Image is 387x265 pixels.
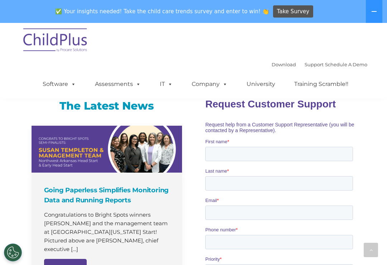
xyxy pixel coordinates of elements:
img: ChildPlus by Procare Solutions [20,23,91,59]
p: Congratulations to Bright Spots winners [PERSON_NAME] and the management team at [GEOGRAPHIC_DATA... [44,211,171,254]
font: | [272,62,367,67]
iframe: Chat Widget [266,188,387,265]
span: ✅ Your insights needed! Take the child care trends survey and enter to win! 👏 [53,5,272,19]
a: Training Scramble!! [287,77,355,91]
a: Download [272,62,296,67]
h3: The Latest News [32,99,182,113]
a: Support [305,62,324,67]
a: University [239,77,282,91]
a: Company [185,77,235,91]
a: Schedule A Demo [325,62,367,67]
button: Cookies Settings [4,244,22,261]
a: IT [153,77,180,91]
a: Take Survey [273,5,314,18]
a: Assessments [88,77,148,91]
h4: Going Paperless Simplifies Monitoring Data and Running Reports [44,185,171,205]
a: Software [35,77,83,91]
span: Take Survey [277,5,309,18]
